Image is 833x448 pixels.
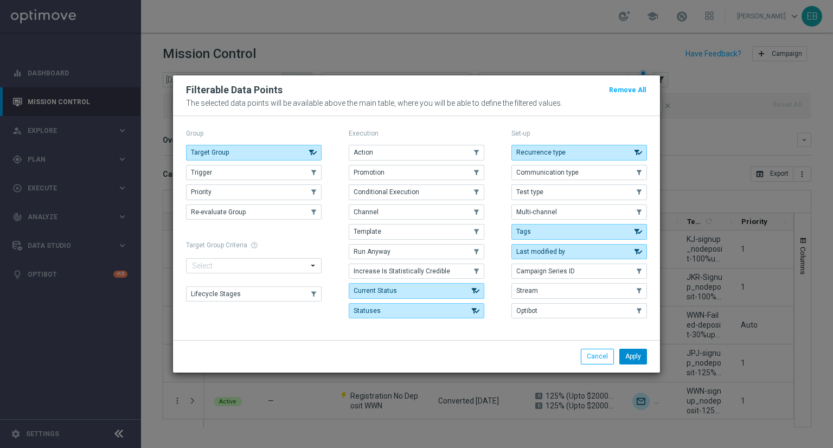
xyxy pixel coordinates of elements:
[511,244,647,259] button: Last modified by
[511,129,647,138] p: Set-up
[516,188,543,196] span: Test type
[619,349,647,364] button: Apply
[511,303,647,318] button: Optibot
[516,287,538,295] span: Stream
[516,248,565,255] span: Last modified by
[516,208,557,216] span: Multi-channel
[251,241,258,249] span: help_outline
[186,99,647,107] p: The selected data points will be available above the main table, where you will be able to define...
[354,267,450,275] span: Increase Is Statistically Credible
[186,165,322,180] button: Trigger
[354,307,381,315] span: Statuses
[511,184,647,200] button: Test type
[349,145,484,160] button: Action
[191,188,212,196] span: Priority
[186,241,322,249] h1: Target Group Criteria
[191,169,212,176] span: Trigger
[516,149,566,156] span: Recurrence type
[354,208,379,216] span: Channel
[354,287,397,295] span: Current Status
[186,204,322,220] button: Re-evaluate Group
[186,145,322,160] button: Target Group
[191,208,246,216] span: Re-evaluate Group
[354,228,381,235] span: Template
[511,224,647,239] button: Tags
[354,149,373,156] span: Action
[349,264,484,279] button: Increase Is Statistically Credible
[186,84,283,97] h2: Filterable Data Points
[511,264,647,279] button: Campaign Series ID
[354,169,385,176] span: Promotion
[516,169,579,176] span: Communication type
[516,228,531,235] span: Tags
[349,283,484,298] button: Current Status
[516,267,575,275] span: Campaign Series ID
[349,244,484,259] button: Run Anyway
[511,204,647,220] button: Multi-channel
[191,149,229,156] span: Target Group
[186,129,322,138] p: Group
[349,184,484,200] button: Conditional Execution
[516,307,537,315] span: Optibot
[349,303,484,318] button: Statuses
[511,145,647,160] button: Recurrence type
[511,165,647,180] button: Communication type
[354,248,390,255] span: Run Anyway
[349,129,484,138] p: Execution
[608,84,647,96] button: Remove All
[581,349,614,364] button: Cancel
[186,184,322,200] button: Priority
[349,165,484,180] button: Promotion
[354,188,419,196] span: Conditional Execution
[349,204,484,220] button: Channel
[349,224,484,239] button: Template
[191,290,241,298] span: Lifecycle Stages
[186,286,322,302] button: Lifecycle Stages
[511,283,647,298] button: Stream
